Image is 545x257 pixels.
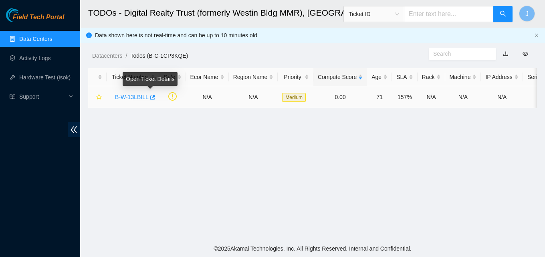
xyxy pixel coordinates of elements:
span: Field Tech Portal [13,14,64,21]
td: 71 [367,86,392,108]
span: Ticket ID [349,8,399,20]
td: N/A [445,86,481,108]
span: / [125,53,127,59]
button: search [493,6,513,22]
span: Medium [282,93,306,102]
button: J [519,6,535,22]
span: J [525,9,529,19]
div: Open Ticket Details [123,72,178,86]
td: N/A [418,86,445,108]
footer: © 2025 Akamai Technologies, Inc. All Rights Reserved. Internal and Confidential. [80,240,545,257]
span: star [96,94,102,101]
span: double-left [68,122,80,137]
a: download [503,51,509,57]
a: Activity Logs [19,55,51,61]
a: Data Centers [19,36,52,42]
a: Todos (B-C-1CP3KQE) [130,53,188,59]
span: eye [523,51,528,57]
td: 157% [392,86,417,108]
td: 0.00 [313,86,367,108]
button: close [534,33,539,38]
input: Enter text here... [404,6,494,22]
span: Support [19,89,67,105]
span: read [10,94,15,99]
button: download [497,47,515,60]
a: Datacenters [92,53,122,59]
a: B-W-13LBILL [115,94,149,100]
a: Hardware Test (isok) [19,74,71,81]
td: N/A [481,86,523,108]
input: Search [433,49,485,58]
td: N/A [229,86,278,108]
td: N/A [186,86,229,108]
a: Akamai TechnologiesField Tech Portal [6,14,64,25]
button: star [93,91,102,103]
span: search [500,10,506,18]
span: exclamation-circle [168,92,177,101]
img: Akamai Technologies [6,8,40,22]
